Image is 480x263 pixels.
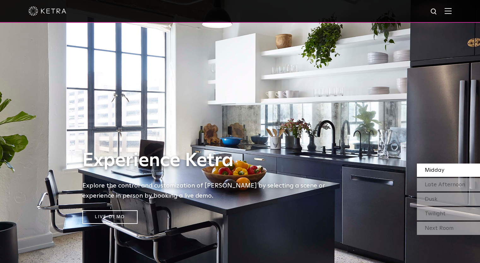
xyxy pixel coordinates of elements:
[430,8,438,16] img: search icon
[425,211,446,217] span: Twilight
[425,196,437,202] span: Dusk
[445,8,452,14] img: Hamburger%20Nav.svg
[417,222,480,235] div: Next Room
[82,210,138,224] a: Live Demo
[82,181,335,201] h5: Explore the control and customization of [PERSON_NAME] by selecting a scene or experience in pers...
[425,167,444,173] span: Midday
[82,150,335,171] h1: Experience Ketra
[28,6,66,16] img: ketra-logo-2019-white
[425,182,465,188] span: Late Afternoon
